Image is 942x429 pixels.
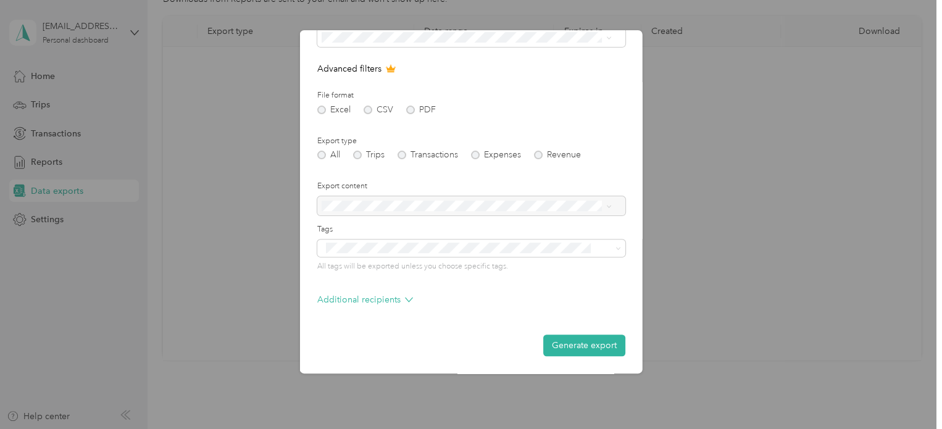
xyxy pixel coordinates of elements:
[317,293,413,306] p: Additional recipients
[317,261,625,272] p: All tags will be exported unless you choose specific tags.
[317,224,625,235] label: Tags
[317,181,625,192] label: Export content
[317,136,625,147] label: Export type
[873,360,942,429] iframe: Everlance-gr Chat Button Frame
[543,335,625,356] button: Generate export
[317,62,625,75] p: Advanced filters
[317,90,625,101] label: File format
